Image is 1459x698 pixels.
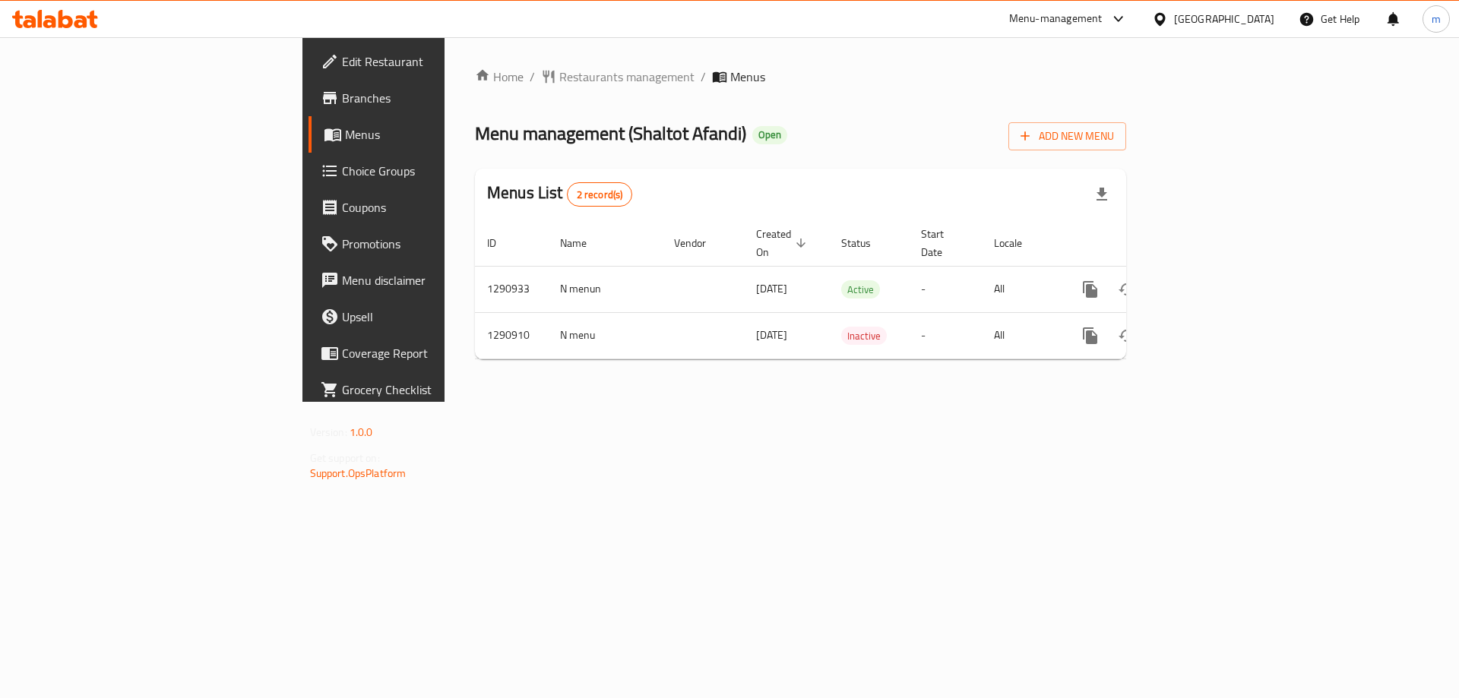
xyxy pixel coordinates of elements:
span: Inactive [841,327,887,345]
div: Export file [1084,176,1120,213]
span: Name [560,234,606,252]
span: Menu management ( Shaltot Afandi ) [475,116,746,150]
span: Locale [994,234,1042,252]
a: Upsell [309,298,546,335]
a: Coupons [309,189,546,226]
span: Version: [310,422,347,442]
span: ID [487,234,516,252]
h2: Menus List [487,182,632,207]
a: Choice Groups [309,153,546,189]
span: Branches [342,89,534,107]
a: Branches [309,80,546,116]
span: Edit Restaurant [342,52,534,71]
span: 1.0.0 [350,422,373,442]
a: Support.OpsPlatform [310,463,407,483]
td: N menu [548,312,662,358]
a: Grocery Checklist [309,371,546,408]
div: Inactive [841,327,887,345]
button: Change Status [1109,271,1145,308]
span: [DATE] [756,279,787,298]
a: Promotions [309,226,546,262]
button: Change Status [1109,317,1145,354]
span: Status [841,234,891,252]
span: Restaurants management [559,68,695,86]
span: Upsell [342,308,534,326]
div: Menu-management [1009,10,1103,28]
div: Open [752,126,787,144]
a: Edit Restaurant [309,43,546,80]
span: Coverage Report [342,344,534,362]
td: All [982,266,1060,312]
div: Active [841,280,880,298]
td: - [909,312,982,358]
span: Choice Groups [342,162,534,180]
nav: breadcrumb [475,68,1126,86]
a: Coverage Report [309,335,546,371]
td: - [909,266,982,312]
span: [DATE] [756,325,787,345]
span: Menus [345,125,534,144]
span: Vendor [674,234,726,252]
span: Coupons [342,198,534,216]
span: 2 record(s) [568,188,632,202]
button: Add New Menu [1008,122,1126,150]
td: All [982,312,1060,358]
a: Menu disclaimer [309,262,546,298]
button: more [1072,271,1109,308]
button: more [1072,317,1109,354]
span: m [1432,11,1441,27]
span: Created On [756,225,811,261]
span: Start Date [921,225,964,261]
span: Get support on: [310,448,380,468]
div: [GEOGRAPHIC_DATA] [1174,11,1274,27]
span: Menus [730,68,765,86]
span: Menu disclaimer [342,271,534,289]
table: enhanced table [475,220,1230,359]
li: / [701,68,706,86]
span: Add New Menu [1021,127,1114,146]
span: Grocery Checklist [342,381,534,399]
a: Menus [309,116,546,153]
span: Promotions [342,235,534,253]
span: Active [841,281,880,298]
th: Actions [1060,220,1230,267]
td: N menun [548,266,662,312]
span: Open [752,128,787,141]
a: Restaurants management [541,68,695,86]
